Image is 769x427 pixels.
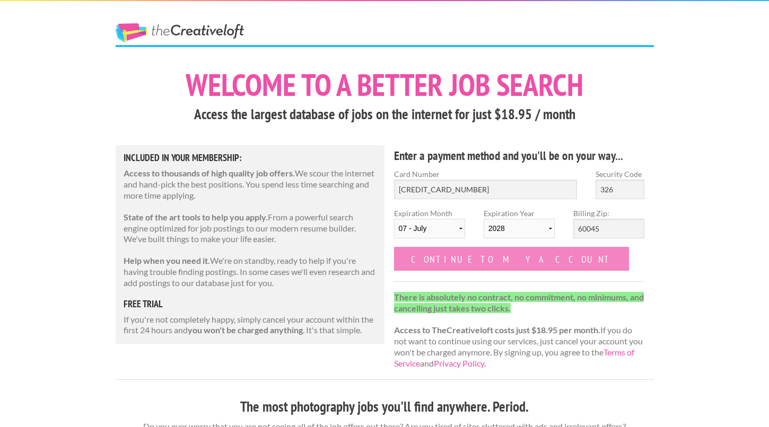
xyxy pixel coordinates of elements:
[116,23,244,42] a: The Creative Loft
[188,325,303,335] strong: you won't be charged anything
[573,208,644,219] label: Billing Zip:
[596,168,644,180] label: Security Code
[394,325,600,335] strong: Access to TheCreativeloft costs just $18.95 per month.
[124,255,210,265] strong: Help when you need it.
[434,358,484,368] a: Privacy Policy
[394,247,630,271] input: Continue to my account
[394,292,645,369] p: If you do not want to continue using our services, just cancel your account you won't be charged ...
[484,219,555,238] select: Expiration Year
[124,153,377,163] h5: Included in Your Membership:
[116,69,654,100] h1: Welcome to a better job search
[394,168,578,180] label: Card Number
[484,208,555,247] label: Expiration Year
[394,208,465,247] label: Expiration Month
[124,314,377,336] p: If you're not completely happy, simply cancel your account within the first 24 hours and . It's t...
[124,212,377,245] p: From a powerful search engine optimized for job postings to our modern resume builder. We've buil...
[124,299,377,309] h5: free trial
[394,147,645,164] h4: Enter a payment method and you'll be on your way...
[116,104,654,124] h3: Access the largest database of jobs on the internet for just $18.95 / month
[394,292,644,313] strong: There is absolutely no contract, no commitment, no minimums, and cancelling just takes two clicks.
[124,212,268,222] strong: State of the art tools to help you apply.
[394,219,465,238] select: Expiration Month
[124,168,377,201] p: We scour the internet and hand-pick the best positions. You spend less time searching and more ti...
[116,397,654,417] h3: The most photography jobs you'll find anywhere. Period.
[124,255,377,288] p: We're on standby, ready to help if you're having trouble finding postings. In some cases we'll ev...
[394,347,634,368] a: Terms of Service
[124,168,295,178] strong: Access to thousands of high quality job offers.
